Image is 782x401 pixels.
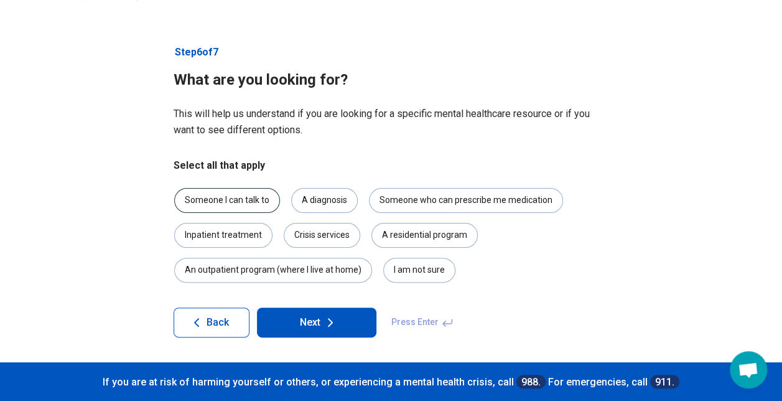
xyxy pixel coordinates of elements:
div: Someone I can talk to [174,188,280,213]
button: Back [174,308,249,337]
div: An outpatient program (where I live at home) [174,258,372,283]
div: I am not sure [383,258,455,283]
a: 988. [516,374,546,389]
div: Inpatient treatment [174,223,272,248]
div: Crisis services [284,223,360,248]
div: Someone who can prescribe me medication [369,188,563,213]
p: Step 6 of 7 [174,45,609,60]
p: If you are at risk of harming yourself or others, or experiencing a mental health crisis, call Fo... [12,374,770,389]
span: Press Enter [384,308,461,337]
div: A diagnosis [291,188,358,213]
a: 911. [650,374,679,389]
span: Back [207,318,229,328]
button: Next [257,308,376,337]
p: This will help us understand if you are looking for a specific mental healthcare resource or if y... [174,106,609,138]
h1: What are you looking for? [174,70,609,91]
legend: Select all that apply [174,158,265,173]
a: Open chat [730,351,767,389]
div: A residential program [371,223,478,248]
